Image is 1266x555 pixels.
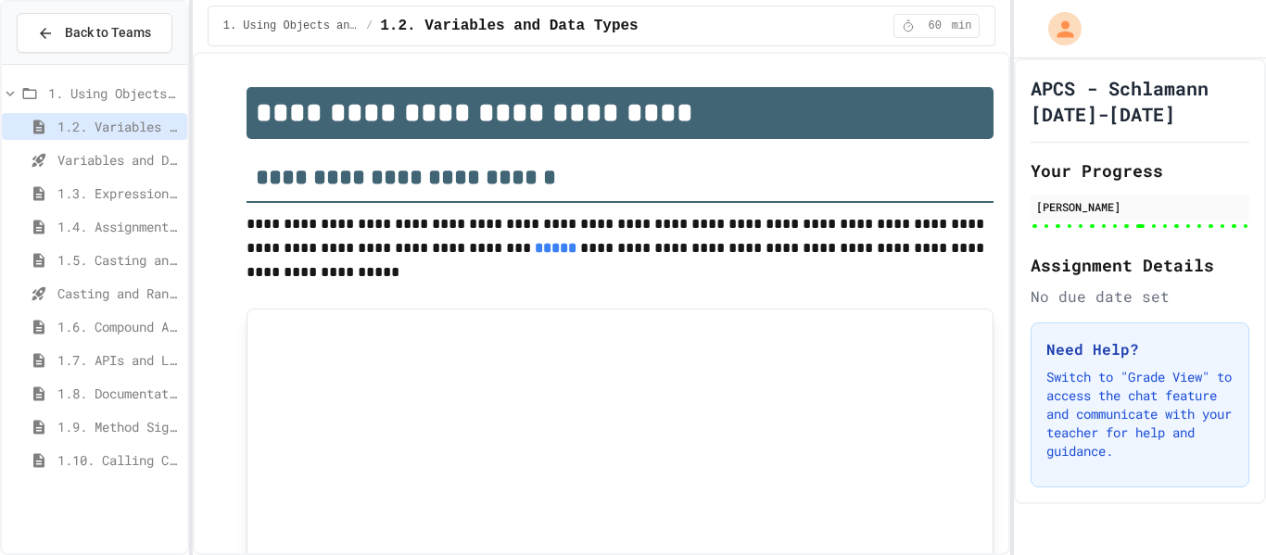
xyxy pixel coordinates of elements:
[57,217,180,236] span: 1.4. Assignment and Input
[1036,198,1244,215] div: [PERSON_NAME]
[57,350,180,370] span: 1.7. APIs and Libraries
[57,150,180,170] span: Variables and Data Types - Quiz
[48,83,180,103] span: 1. Using Objects and Methods
[1031,158,1249,183] h2: Your Progress
[1029,7,1086,50] div: My Account
[952,19,972,33] span: min
[1188,481,1247,536] iframe: chat widget
[17,13,172,53] button: Back to Teams
[65,23,151,43] span: Back to Teams
[920,19,950,33] span: 60
[1031,285,1249,308] div: No due date set
[57,183,180,203] span: 1.3. Expressions and Output [New]
[1112,400,1247,479] iframe: chat widget
[1031,252,1249,278] h2: Assignment Details
[366,19,373,33] span: /
[57,317,180,336] span: 1.6. Compound Assignment Operators
[57,284,180,303] span: Casting and Ranges of variables - Quiz
[380,15,638,37] span: 1.2. Variables and Data Types
[57,117,180,136] span: 1.2. Variables and Data Types
[57,450,180,470] span: 1.10. Calling Class Methods
[57,250,180,270] span: 1.5. Casting and Ranges of Values
[1046,368,1234,460] p: Switch to "Grade View" to access the chat feature and communicate with your teacher for help and ...
[223,19,359,33] span: 1. Using Objects and Methods
[1046,338,1234,360] h3: Need Help?
[1031,75,1249,127] h1: APCS - Schlamann [DATE]-[DATE]
[57,384,180,403] span: 1.8. Documentation with Comments and Preconditions
[57,417,180,436] span: 1.9. Method Signatures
